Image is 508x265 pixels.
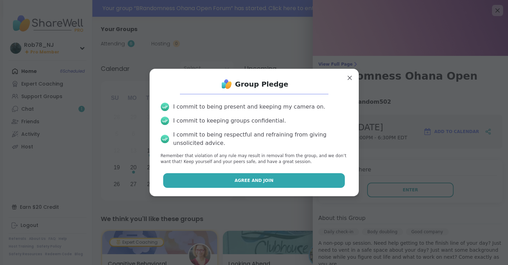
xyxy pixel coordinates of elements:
img: ShareWell Logo [220,77,234,91]
div: I commit to being respectful and refraining from giving unsolicited advice. [173,131,348,147]
h1: Group Pledge [235,79,288,89]
div: I commit to keeping groups confidential. [173,117,286,125]
span: Agree and Join [235,177,274,184]
p: Remember that violation of any rule may result in removal from the group, and we don’t want that!... [161,153,348,165]
button: Agree and Join [163,173,345,188]
div: I commit to being present and keeping my camera on. [173,103,325,111]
